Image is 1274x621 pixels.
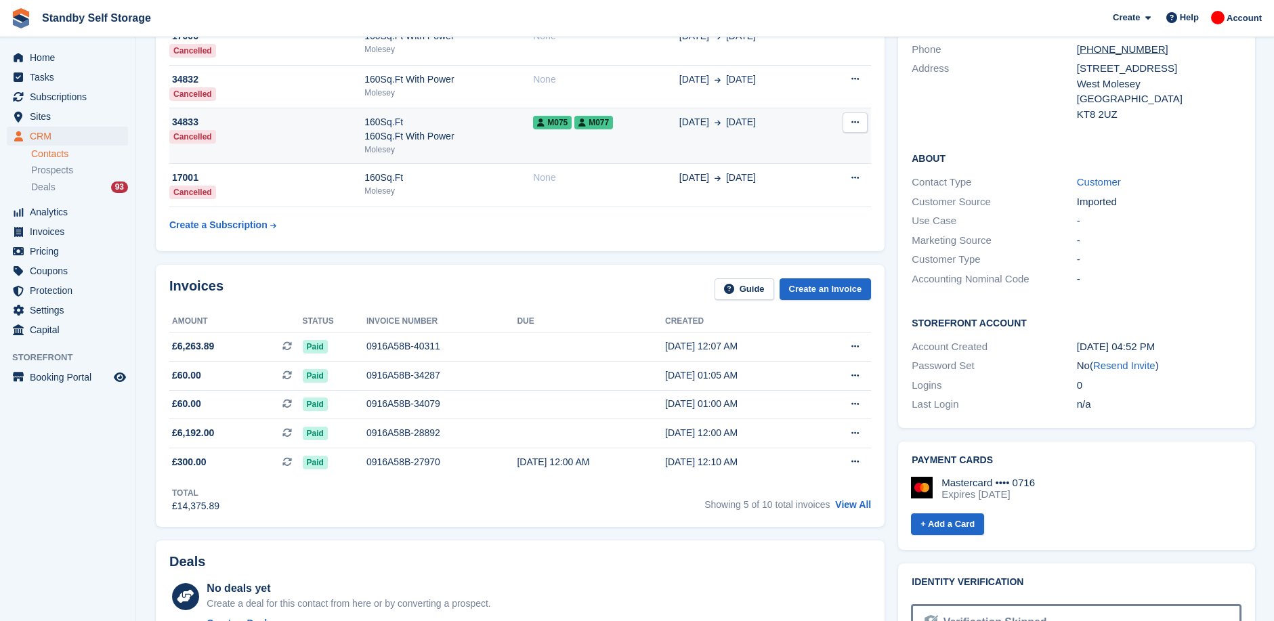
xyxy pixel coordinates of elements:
img: Mastercard Logo [911,477,933,498]
span: [DATE] [679,72,709,87]
h2: About [912,151,1241,165]
span: £300.00 [172,455,207,469]
div: [DATE] 01:05 AM [665,368,813,383]
div: 160Sq.Ft 160Sq.Ft With Power [364,115,533,144]
a: Deals 93 [31,180,128,194]
h2: Payment cards [912,455,1241,466]
a: Contacts [31,148,128,160]
div: Marketing Source [912,233,1076,249]
th: Amount [169,311,303,333]
div: 160Sq.Ft With Power [364,72,533,87]
a: View All [835,499,871,510]
div: n/a [1077,397,1241,412]
span: [DATE] [679,115,709,129]
h2: Storefront Account [912,316,1241,329]
div: 17001 [169,171,364,185]
div: 34833 [169,115,364,129]
span: Booking Portal [30,368,111,387]
div: Customer Source [912,194,1076,210]
div: None [533,72,679,87]
div: Contact Type [912,175,1076,190]
div: 34832 [169,72,364,87]
span: Paid [303,340,328,354]
div: Logins [912,378,1076,393]
div: Mastercard •••• 0716 [941,477,1035,489]
div: Customer Type [912,252,1076,267]
a: menu [7,107,128,126]
div: None [533,171,679,185]
div: - [1077,252,1241,267]
a: menu [7,68,128,87]
span: [DATE] [726,72,756,87]
div: - [1077,213,1241,229]
div: Imported [1077,194,1241,210]
h2: Identity verification [912,577,1241,588]
a: [PHONE_NUMBER] [1077,43,1180,55]
span: Help [1180,11,1199,24]
div: [DATE] 12:10 AM [665,455,813,469]
div: Total [172,487,219,499]
a: menu [7,48,128,67]
div: Create a Subscription [169,218,268,232]
th: Due [517,311,665,333]
a: menu [7,87,128,106]
span: Protection [30,281,111,300]
span: Paid [303,369,328,383]
a: menu [7,320,128,339]
div: 0916A58B-34287 [366,368,517,383]
span: [DATE] [726,115,756,129]
th: Status [303,311,366,333]
div: Cancelled [169,87,216,101]
div: Phone [912,42,1076,58]
div: [DATE] 12:00 AM [665,426,813,440]
span: Paid [303,427,328,440]
div: Address [912,61,1076,122]
a: menu [7,301,128,320]
div: Molesey [364,43,533,56]
div: Cancelled [169,130,216,144]
a: Preview store [112,369,128,385]
div: 0916A58B-40311 [366,339,517,354]
div: [STREET_ADDRESS] [1077,61,1241,77]
div: Last Login [912,397,1076,412]
div: 160Sq.Ft [364,171,533,185]
div: Molesey [364,87,533,99]
span: £60.00 [172,368,201,383]
div: 0 [1077,378,1241,393]
span: Settings [30,301,111,320]
a: menu [7,242,128,261]
span: Tasks [30,68,111,87]
div: Account Created [912,339,1076,355]
span: Paid [303,398,328,411]
a: menu [7,202,128,221]
div: - [1077,233,1241,249]
a: menu [7,261,128,280]
span: Subscriptions [30,87,111,106]
div: No deals yet [207,580,490,597]
span: £6,192.00 [172,426,214,440]
div: - [1077,272,1241,287]
div: Expires [DATE] [941,488,1035,500]
span: £6,263.89 [172,339,214,354]
a: menu [7,222,128,241]
h2: Invoices [169,278,224,301]
span: Prospects [31,164,73,177]
div: 0916A58B-34079 [366,397,517,411]
a: Create an Invoice [780,278,872,301]
div: Molesey [364,144,533,156]
div: Password Set [912,358,1076,374]
span: CRM [30,127,111,146]
div: 93 [111,181,128,193]
div: KT8 2UZ [1077,107,1241,123]
div: [DATE] 12:07 AM [665,339,813,354]
a: menu [7,281,128,300]
a: + Add a Card [911,513,984,536]
span: ( ) [1090,360,1159,371]
span: M077 [574,116,613,129]
div: Cancelled [169,186,216,199]
img: Aaron Winter [1211,11,1225,24]
th: Invoice number [366,311,517,333]
span: Showing 5 of 10 total invoices [704,499,830,510]
span: Pricing [30,242,111,261]
div: [DATE] 01:00 AM [665,397,813,411]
